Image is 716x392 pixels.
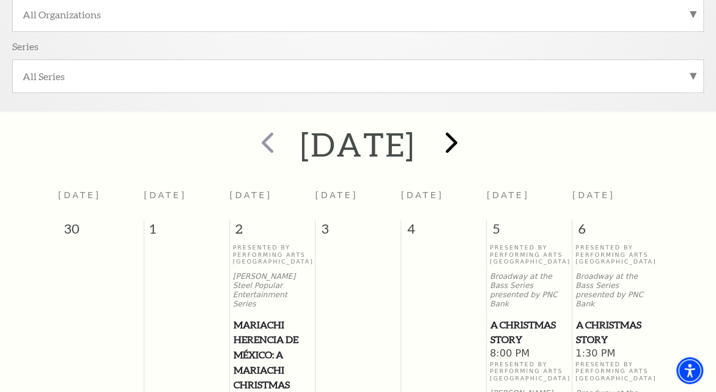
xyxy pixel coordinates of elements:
[576,317,654,347] span: A Christmas Story
[487,220,572,244] span: 5
[490,317,569,347] span: A Christmas Story
[575,272,655,308] p: Broadway at the Bass Series presented by PNC Bank
[229,190,272,200] span: [DATE]
[316,220,400,244] span: 3
[490,347,569,361] span: 8:00 PM
[401,220,486,244] span: 4
[58,220,144,244] span: 30
[58,190,101,200] span: [DATE]
[230,220,315,244] span: 2
[490,272,569,308] p: Broadway at the Bass Series presented by PNC Bank
[487,190,530,200] span: [DATE]
[315,190,358,200] span: [DATE]
[144,190,186,200] span: [DATE]
[23,8,693,21] label: All Organizations
[575,244,655,265] p: Presented By Performing Arts [GEOGRAPHIC_DATA]
[575,361,655,382] p: Presented By Performing Arts [GEOGRAPHIC_DATA]
[575,347,655,361] span: 1:30 PM
[244,123,289,166] button: prev
[572,190,615,200] span: [DATE]
[12,40,39,53] p: Series
[23,70,693,83] label: All Series
[490,317,569,347] a: A Christmas Story
[233,244,312,265] p: Presented By Performing Arts [GEOGRAPHIC_DATA]
[427,123,472,166] button: next
[144,220,229,244] span: 1
[490,244,569,265] p: Presented By Performing Arts [GEOGRAPHIC_DATA]
[233,272,312,308] p: [PERSON_NAME] Steel Popular Entertainment Series
[490,361,569,382] p: Presented By Performing Arts [GEOGRAPHIC_DATA]
[572,220,658,244] span: 6
[676,357,703,384] div: Accessibility Menu
[575,317,655,347] a: A Christmas Story
[401,190,444,200] span: [DATE]
[300,125,416,164] h2: [DATE]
